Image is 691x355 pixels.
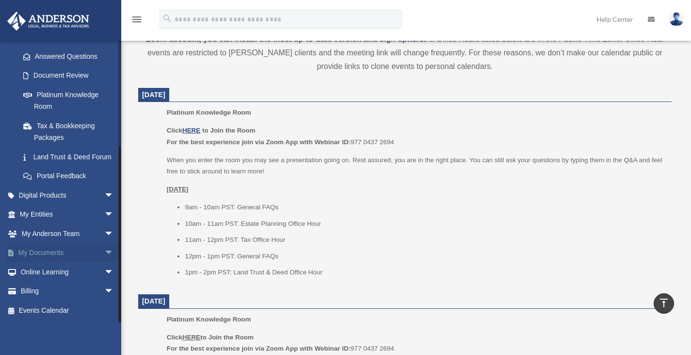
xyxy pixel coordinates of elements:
[104,262,124,282] span: arrow_drop_down
[104,205,124,225] span: arrow_drop_down
[14,167,129,186] a: Portal Feedback
[202,127,256,134] b: to Join the Room
[7,186,129,205] a: Digital Productsarrow_drop_down
[167,334,254,341] b: Click to Join the Room
[138,19,672,73] div: All Office Hours listed below are in the Pacific Time Zone. Office Hour events are restricted to ...
[7,205,129,224] a: My Entitiesarrow_drop_down
[167,316,251,323] span: Platinum Knowledge Room
[142,297,165,305] span: [DATE]
[143,21,667,43] strong: *This room is being hosted on Zoom. You will be required to log in to your personal Zoom account ...
[142,91,165,99] span: [DATE]
[14,85,124,116] a: Platinum Knowledge Room
[14,47,129,66] a: Answered Questions
[658,297,670,309] i: vertical_align_top
[7,243,129,263] a: My Documentsarrow_drop_down
[185,218,665,230] li: 10am - 11am PST: Estate Planning Office Hour
[167,154,665,177] p: When you enter the room you may see a presentation going on. Rest assured, you are in the right p...
[407,35,424,43] a: here
[162,13,173,24] i: search
[167,109,251,116] span: Platinum Knowledge Room
[14,66,129,85] a: Document Review
[7,301,129,320] a: Events Calendar
[423,35,425,43] strong: .
[669,12,684,26] img: User Pic
[14,116,129,147] a: Tax & Bookkeeping Packages
[131,14,143,25] i: menu
[4,12,92,31] img: Anderson Advisors Platinum Portal
[7,282,129,301] a: Billingarrow_drop_down
[131,17,143,25] a: menu
[185,251,665,262] li: 12pm - 1pm PST: General FAQs
[182,334,200,341] u: HERE
[104,282,124,302] span: arrow_drop_down
[185,202,665,213] li: 9am - 10am PST: General FAQs
[104,243,124,263] span: arrow_drop_down
[167,345,351,352] b: For the best experience join via Zoom App with Webinar ID:
[14,147,129,167] a: Land Trust & Deed Forum
[167,125,665,148] p: 977 0437 2694
[654,293,674,314] a: vertical_align_top
[167,127,202,134] b: Click
[104,224,124,244] span: arrow_drop_down
[7,224,129,243] a: My Anderson Teamarrow_drop_down
[182,127,200,134] a: HERE
[185,267,665,278] li: 1pm - 2pm PST: Land Trust & Deed Office Hour
[167,138,351,146] b: For the best experience join via Zoom App with Webinar ID:
[167,186,189,193] u: [DATE]
[7,262,129,282] a: Online Learningarrow_drop_down
[104,186,124,205] span: arrow_drop_down
[167,332,665,355] p: 977 0437 2694
[185,234,665,246] li: 11am - 12pm PST: Tax Office Hour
